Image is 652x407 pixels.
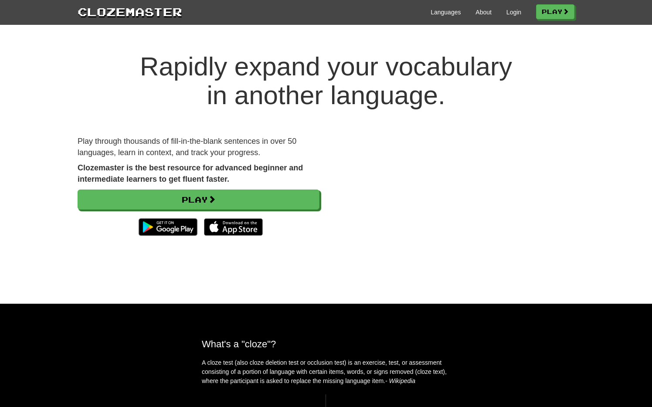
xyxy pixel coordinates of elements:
a: Play [536,4,574,19]
strong: Clozemaster is the best resource for advanced beginner and intermediate learners to get fluent fa... [78,163,303,183]
p: Play through thousands of fill-in-the-blank sentences in over 50 languages, learn in context, and... [78,136,319,158]
a: About [475,8,492,17]
a: Clozemaster [78,3,182,20]
p: A cloze test (also cloze deletion test or occlusion test) is an exercise, test, or assessment con... [202,358,450,386]
img: Get it on Google Play [134,214,202,240]
em: - Wikipedia [385,377,415,384]
a: Play [78,190,319,210]
img: Download_on_the_App_Store_Badge_US-UK_135x40-25178aeef6eb6b83b96f5f2d004eda3bffbb37122de64afbaef7... [204,218,263,236]
a: Languages [431,8,461,17]
h2: What's a "cloze"? [202,339,450,349]
a: Login [506,8,521,17]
